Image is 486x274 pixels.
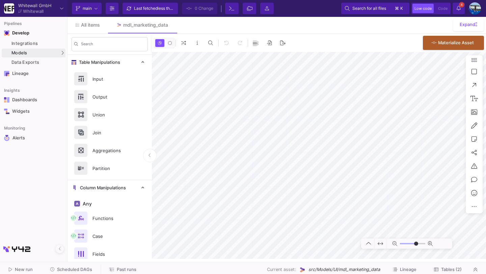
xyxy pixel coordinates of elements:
button: ⌘k [393,4,406,12]
button: Code [436,4,450,13]
img: Navigation icon [4,30,9,36]
span: Materialize Asset [438,40,474,45]
button: Input [67,70,152,88]
span: src/Models/UI/mdl_marketing_data [308,266,380,273]
button: Output [67,88,152,106]
img: Navigation icon [4,109,9,114]
img: Navigation icon [4,135,10,141]
span: Any [81,201,92,207]
button: Case [67,227,152,245]
button: main [72,3,102,14]
img: YZ4Yr8zUCx6JYM5gIgaTIQYeTXdcwQjnYC8iZtTV.png [4,3,14,13]
img: AEdFTp4_RXFoBzJxSaYPMZp7Iyigz82078j9C0hFtL5t=s96-c [469,2,481,15]
span: All items [81,22,100,28]
button: Partition [67,159,152,177]
div: Develop [12,30,22,36]
mat-expansion-panel-header: Table Manipulations [67,55,152,70]
button: Search for all files⌘k [341,3,409,14]
mat-expansion-panel-header: Navigation iconDevelop [2,28,65,38]
span: Past runs [117,267,136,272]
span: Table Manipulations [76,60,120,65]
div: mdl_marketing_data [123,22,168,28]
div: Join [88,128,135,138]
span: Scheduled DAGs [57,267,92,272]
span: Current asset: [267,266,296,273]
div: Dashboards [12,97,56,103]
span: Search for all files [352,3,386,13]
a: Integrations [2,39,65,48]
img: Navigation icon [4,97,9,103]
a: Navigation iconAlerts [2,132,65,144]
button: 4 [453,3,465,14]
span: Models [11,50,27,56]
a: Navigation iconWidgets [2,106,65,117]
div: Alerts [12,135,56,141]
div: Output [88,92,135,102]
button: Aggregations [67,141,152,159]
button: Functions [67,209,152,227]
div: Case [88,231,135,241]
div: Functions [88,213,135,223]
div: Input [88,74,135,84]
img: UI Model [299,266,306,273]
div: Whitewall GmbH [18,3,51,8]
div: Data Exports [11,60,64,65]
div: Whitewall [23,9,44,13]
div: Widgets [12,109,56,114]
a: Data Exports [2,58,65,67]
div: Lineage [12,71,56,76]
button: Last fetchedless than a minute ago [123,3,178,14]
button: Union [67,106,152,124]
span: Lineage [400,267,416,272]
span: Column Manipulations [77,185,126,191]
div: Table Manipulations [67,70,152,180]
div: Integrations [11,41,64,46]
span: Low code [414,6,432,11]
span: main [83,3,92,13]
div: Aggregations [88,145,135,156]
span: Tables (2) [441,267,462,272]
span: 4 [459,2,464,7]
div: Fields [88,249,135,259]
div: Partition [88,163,135,173]
div: Union [88,110,135,120]
span: ⌘ [395,4,399,12]
span: Code [438,6,448,11]
mat-expansion-panel-header: Column Manipulations [67,180,152,195]
a: Navigation iconDashboards [2,94,65,105]
button: Join [67,124,152,141]
span: New run [15,267,33,272]
input: Search [81,43,145,48]
img: Tab icon [116,22,122,28]
a: Navigation iconLineage [2,68,65,79]
button: Low code [412,4,434,13]
button: Fields [67,245,152,263]
button: Materialize Asset [423,36,484,50]
img: Navigation icon [4,71,9,76]
span: k [400,4,403,12]
div: Last fetched [134,3,174,13]
span: less than a minute ago [158,6,200,11]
